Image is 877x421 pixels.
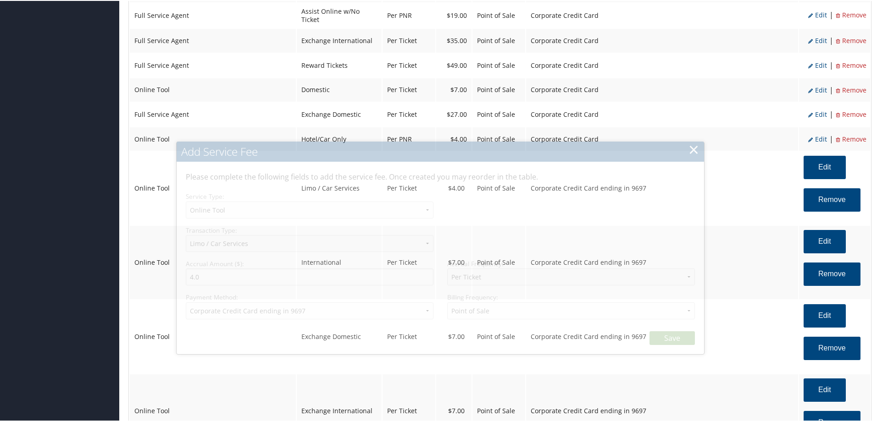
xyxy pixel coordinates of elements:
td: Corporate Credit Card [526,102,798,126]
td: Corporate Credit Card [526,126,798,150]
td: $19.00 [436,2,472,27]
td: Corporate Credit Card [526,2,798,27]
button: Edit [804,155,846,178]
td: Corporate Credit Card [526,53,798,77]
td: $7.00 [436,77,472,101]
td: Exchange Domestic [297,102,382,126]
span: Remove [836,109,866,118]
button: Edit [804,303,846,327]
span: Remove [836,60,866,69]
p: Please complete the following fields to add the service fee. Once created you may reorder in the ... [186,170,688,182]
button: Remove [804,187,860,211]
span: Edit [808,109,827,118]
td: Online Tool [130,77,296,101]
li: | [827,8,836,20]
span: Point of Sale [477,84,515,93]
label: Accrual Amount ($): [186,258,433,268]
button: Edit [804,377,846,401]
span: Per Ticket [387,84,417,93]
label: Accrual Frequency : [447,258,504,268]
td: Full Service Agent [130,28,296,52]
td: Full Service Agent [130,53,296,77]
td: Online Tool [130,225,296,298]
li: | [827,34,836,46]
button: Edit [804,229,846,252]
td: Online Tool [130,126,296,150]
li: | [827,108,836,120]
td: $49.00 [436,53,472,77]
span: Remove [836,10,866,18]
td: Reward Tickets [297,53,382,77]
label: Service Type: [186,191,433,200]
span: Per Ticket [387,109,417,118]
td: $35.00 [436,28,472,52]
span: Point of Sale [477,109,515,118]
span: Edit [808,60,827,69]
li: | [827,132,836,144]
label: Billing Frequency: [447,292,498,301]
td: Domestic [297,77,382,101]
span: Per PNR [387,10,412,19]
span: Point of Sale [477,10,515,19]
span: Edit [808,35,827,44]
button: Remove [804,336,860,359]
label: Transaction Type: [186,225,433,234]
td: Corporate Credit Card [526,28,798,52]
li: | [827,83,836,95]
td: Assist Online w/No Ticket [297,2,382,27]
a: Save [649,330,695,344]
h2: Add Service Fee [177,141,704,161]
td: $27.00 [436,102,472,126]
span: Point of Sale [477,60,515,69]
span: Remove [836,85,866,93]
td: Online Tool [130,299,296,372]
span: Edit [808,134,827,142]
td: Corporate Credit Card [526,77,798,101]
span: Point of Sale [477,134,515,142]
span: Edit [808,85,827,93]
span: Point of Sale [477,35,515,44]
td: Full Service Agent [130,2,296,27]
li: | [827,59,836,71]
td: Full Service Agent [130,102,296,126]
td: $4.00 [436,126,472,150]
button: Remove [804,262,860,285]
span: Edit [808,10,827,18]
td: Hotel/Car Only [297,126,382,150]
label: Payment Method: [186,292,433,301]
span: Per PNR [387,134,412,142]
span: Point of Sale [477,405,515,414]
td: Online Tool [130,151,296,224]
span: Per Ticket [387,35,417,44]
span: Remove [836,134,866,142]
td: Exchange International [297,28,382,52]
span: Per Ticket [387,405,417,414]
a: × [688,139,699,158]
span: Per Ticket [387,60,417,69]
span: Remove [836,35,866,44]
